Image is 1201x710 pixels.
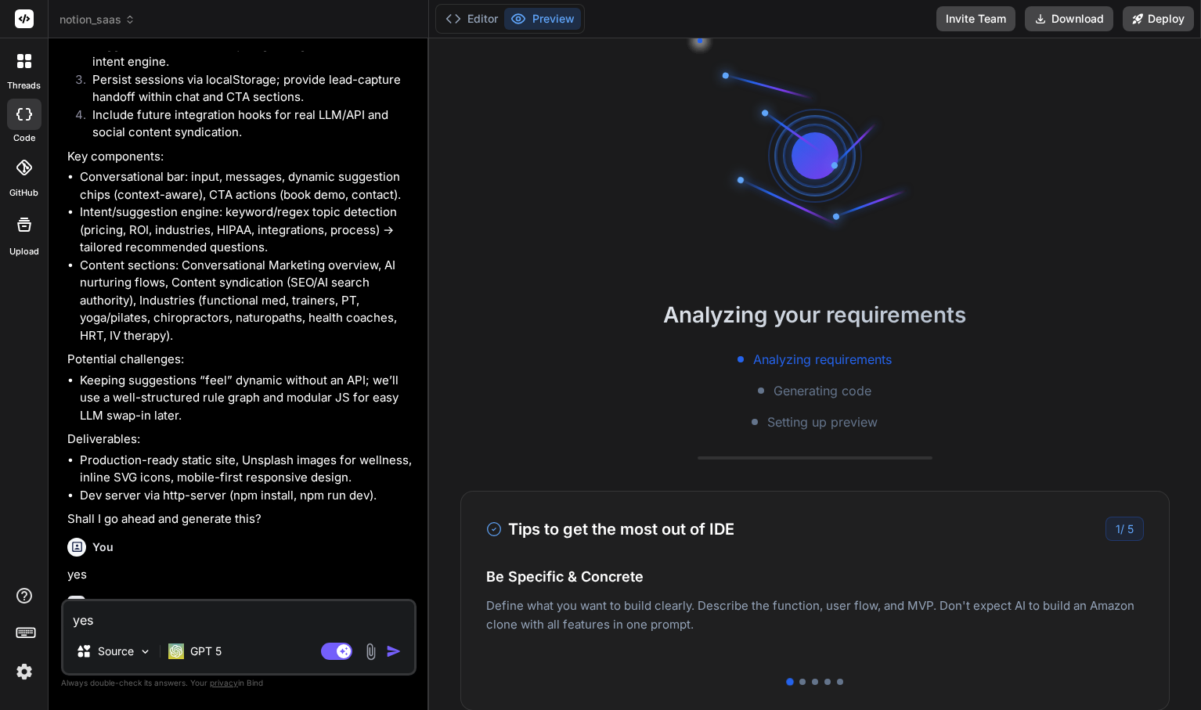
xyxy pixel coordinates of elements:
[486,517,734,541] h3: Tips to get the most out of IDE
[92,597,130,613] h6: Bind AI
[504,8,581,30] button: Preview
[1105,517,1144,541] div: /
[1123,6,1194,31] button: Deploy
[67,431,413,449] p: Deliverables:
[61,676,417,690] p: Always double-check its answers. Your in Bind
[60,12,135,27] span: notion_saas
[7,79,41,92] label: threads
[98,643,134,659] p: Source
[386,643,402,659] img: icon
[753,350,892,369] span: Analyzing requirements
[9,245,39,258] label: Upload
[210,678,238,687] span: privacy
[1127,522,1134,535] span: 5
[767,413,878,431] span: Setting up preview
[190,643,222,659] p: GPT 5
[80,168,413,204] li: Conversational bar: input, messages, dynamic suggestion chips (context-aware), CTA actions (book ...
[80,71,413,106] li: Persist sessions via localStorage; provide lead-capture handoff within chat and CTA sections.
[80,487,413,505] li: Dev server via http-server (npm install, npm run dev).
[9,186,38,200] label: GitHub
[1116,522,1120,535] span: 1
[139,645,152,658] img: Pick Models
[429,298,1201,331] h2: Analyzing your requirements
[11,658,38,685] img: settings
[67,148,413,166] p: Key components:
[80,372,413,425] li: Keeping suggestions “feel” dynamic without an API; we’ll use a well-structured rule graph and mod...
[67,566,413,584] p: yes
[92,539,114,555] h6: You
[13,132,35,145] label: code
[168,643,184,659] img: GPT 5
[439,8,504,30] button: Editor
[774,381,871,400] span: Generating code
[936,6,1015,31] button: Invite Team
[67,351,413,369] p: Potential challenges:
[362,643,380,661] img: attachment
[80,452,413,487] li: Production-ready static site, Unsplash images for wellness, inline SVG icons, mobile-first respon...
[1025,6,1113,31] button: Download
[80,257,413,345] li: Content sections: Conversational Marketing overview, AI nurturing flows, Content syndication (SEO...
[80,106,413,142] li: Include future integration hooks for real LLM/API and social content syndication.
[80,204,413,257] li: Intent/suggestion engine: keyword/regex topic detection (pricing, ROI, industries, HIPAA, integra...
[486,566,1144,587] h4: Be Specific & Concrete
[67,510,413,528] p: Shall I go ahead and generate this?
